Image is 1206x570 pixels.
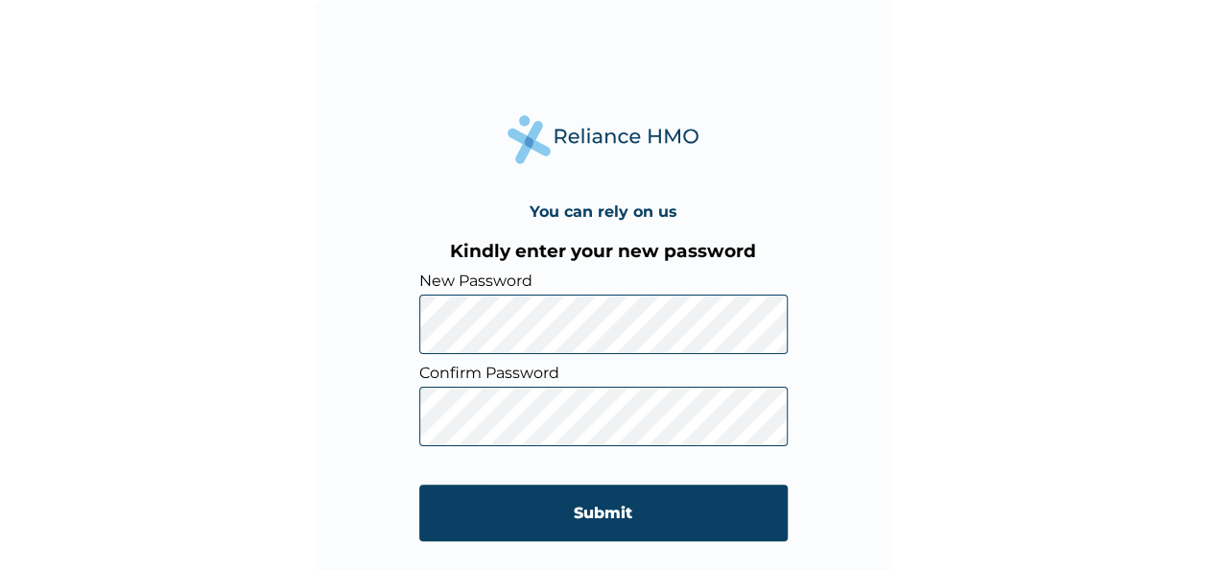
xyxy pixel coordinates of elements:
[419,364,788,382] label: Confirm Password
[419,240,788,262] h3: Kindly enter your new password
[419,272,788,290] label: New Password
[419,485,788,541] input: Submit
[508,115,699,164] img: Reliance Health's Logo
[530,202,677,221] h4: You can rely on us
